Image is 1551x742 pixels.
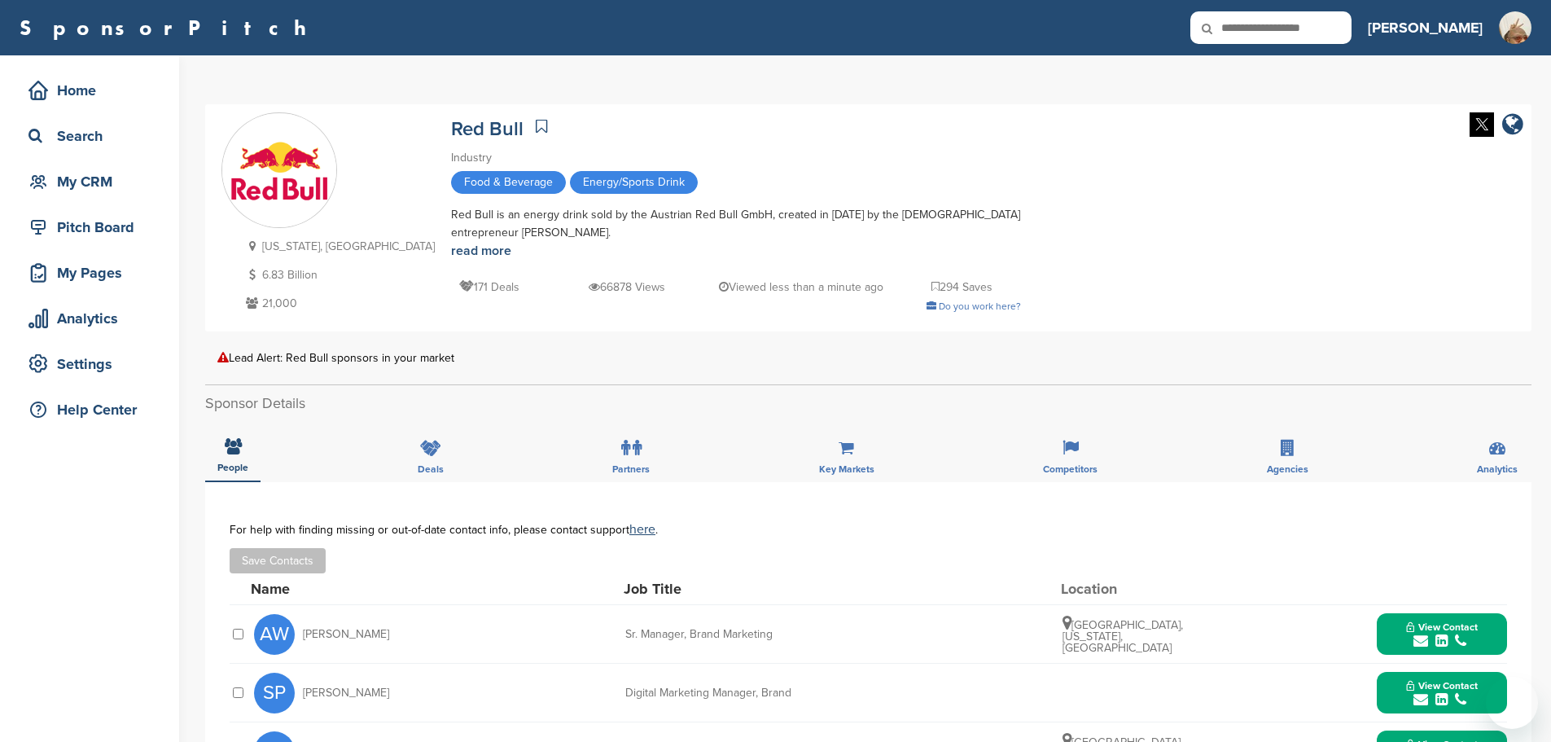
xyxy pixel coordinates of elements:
[16,163,163,200] a: My CRM
[230,548,326,573] button: Save Contacts
[1061,582,1183,596] div: Location
[451,149,1021,167] div: Industry
[1406,680,1478,692] span: View Contact
[24,121,163,151] div: Search
[254,614,295,655] span: AW
[1502,112,1523,139] a: company link
[931,277,992,297] p: 294 Saves
[939,301,1021,312] span: Do you work here?
[16,300,163,337] a: Analytics
[242,265,435,285] p: 6.83 Billion
[624,582,868,596] div: Job Title
[1470,112,1494,137] img: Twitter white
[24,304,163,333] div: Analytics
[242,293,435,314] p: 21,000
[1406,621,1478,633] span: View Contact
[16,254,163,292] a: My Pages
[24,395,163,424] div: Help Center
[451,206,1021,261] div: Red Bull is an energy drink sold by the Austrian Red Bull GmbH, created in [DATE] by the [DEMOGRA...
[16,209,163,246] a: Pitch Board
[1062,618,1183,655] span: [GEOGRAPHIC_DATA], [US_STATE], [GEOGRAPHIC_DATA]
[24,213,163,242] div: Pitch Board
[625,687,870,699] div: Digital Marketing Manager, Brand
[16,117,163,155] a: Search
[451,117,524,141] a: Red Bull
[819,464,874,474] span: Key Markets
[719,277,883,297] p: Viewed less than a minute ago
[451,171,566,194] span: Food & Beverage
[24,349,163,379] div: Settings
[230,523,1507,536] div: For help with finding missing or out-of-date contact info, please contact support .
[1477,464,1518,474] span: Analytics
[303,687,389,699] span: [PERSON_NAME]
[251,582,430,596] div: Name
[217,352,1519,364] div: Lead Alert: Red Bull sponsors in your market
[625,629,870,640] div: Sr. Manager, Brand Marketing
[1486,677,1538,729] iframe: Button to launch messaging window
[303,629,389,640] span: [PERSON_NAME]
[1387,669,1497,718] button: View Contact
[629,521,655,538] a: here
[16,391,163,428] a: Help Center
[24,76,163,105] div: Home
[1368,16,1483,39] h3: [PERSON_NAME]
[222,114,336,228] img: Sponsorpitch & Red Bull
[418,464,444,474] span: Deals
[459,277,519,297] p: 171 Deals
[589,277,665,297] p: 66878 Views
[20,17,317,38] a: SponsorPitch
[927,301,1021,312] a: Do you work here?
[570,171,698,194] span: Energy/Sports Drink
[254,673,295,713] span: SP
[1368,10,1483,46] a: [PERSON_NAME]
[1043,464,1098,474] span: Competitors
[217,463,248,472] span: People
[1267,464,1308,474] span: Agencies
[16,72,163,109] a: Home
[16,345,163,383] a: Settings
[242,236,435,257] p: [US_STATE], [GEOGRAPHIC_DATA]
[24,258,163,288] div: My Pages
[451,243,511,259] a: read more
[205,393,1531,415] h2: Sponsor Details
[612,464,650,474] span: Partners
[1387,610,1497,659] button: View Contact
[24,167,163,196] div: My CRM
